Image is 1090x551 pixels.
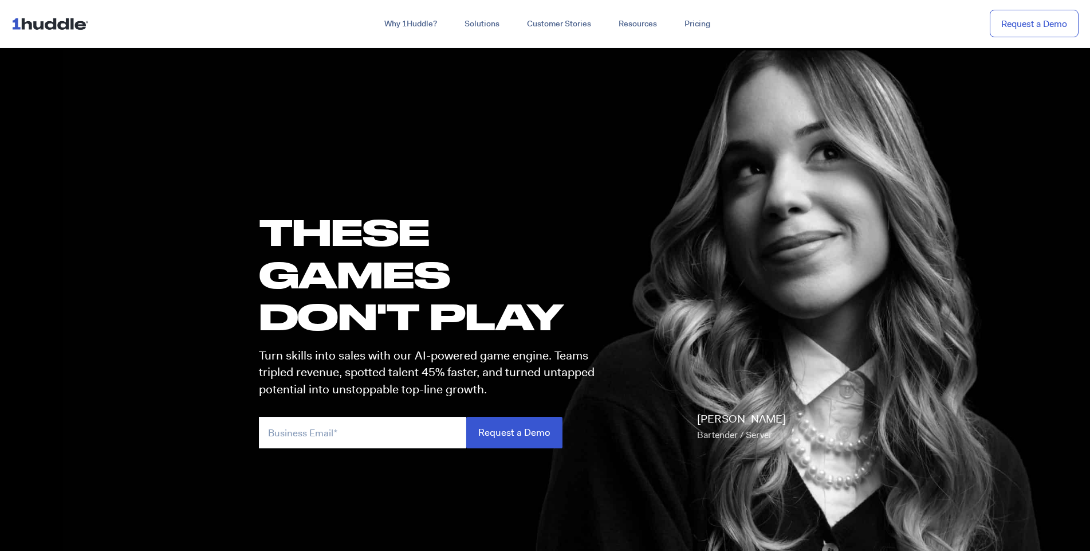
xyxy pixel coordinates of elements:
[990,10,1079,38] a: Request a Demo
[259,211,605,337] h1: these GAMES DON'T PLAY
[697,429,772,441] span: Bartender / Server
[671,14,724,34] a: Pricing
[11,13,93,34] img: ...
[605,14,671,34] a: Resources
[697,411,786,443] p: [PERSON_NAME]
[259,347,605,398] p: Turn skills into sales with our AI-powered game engine. Teams tripled revenue, spotted talent 45%...
[259,417,466,448] input: Business Email*
[371,14,451,34] a: Why 1Huddle?
[466,417,562,448] input: Request a Demo
[451,14,513,34] a: Solutions
[513,14,605,34] a: Customer Stories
